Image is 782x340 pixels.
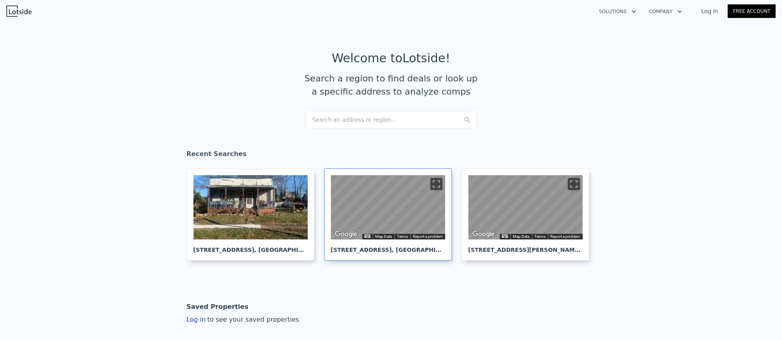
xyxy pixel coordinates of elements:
button: Solutions [593,4,643,19]
button: Map Data [375,234,392,239]
div: Street View [331,175,445,239]
button: Keyboard shortcuts [502,234,507,238]
img: Lotside [6,6,32,17]
a: Open this area in Google Maps (opens a new window) [470,229,497,239]
button: Toggle fullscreen view [568,178,580,190]
a: Map [STREET_ADDRESS], [GEOGRAPHIC_DATA] [324,168,458,261]
button: Map Data [513,234,529,239]
span: to see your saved properties [206,316,299,323]
div: Search a region to find deals or look up a specific address to analyze comps [302,72,481,98]
div: Welcome to Lotside ! [332,51,450,65]
div: Log in [187,315,299,324]
button: Toggle fullscreen view [430,178,442,190]
div: Map [331,175,445,239]
img: Google [470,229,497,239]
a: Report a problem [550,234,580,239]
a: Log In [692,7,728,15]
button: Company [643,4,688,19]
div: Recent Searches [187,143,596,168]
div: [STREET_ADDRESS] , [GEOGRAPHIC_DATA] [331,239,445,254]
a: Map [STREET_ADDRESS][PERSON_NAME], [GEOGRAPHIC_DATA] [462,168,596,261]
a: Free Account [728,4,776,18]
a: Report a problem [413,234,443,239]
button: Keyboard shortcuts [364,234,370,238]
img: Google [333,229,359,239]
a: Terms (opens in new tab) [397,234,408,239]
div: Saved Properties [187,299,249,315]
a: Terms (opens in new tab) [534,234,545,239]
div: Search an address or region... [306,111,477,128]
div: [STREET_ADDRESS] , [GEOGRAPHIC_DATA] [193,239,308,254]
a: Open this area in Google Maps (opens a new window) [333,229,359,239]
div: Street View [468,175,583,239]
div: Map [468,175,583,239]
a: [STREET_ADDRESS], [GEOGRAPHIC_DATA] [187,168,321,261]
div: [STREET_ADDRESS][PERSON_NAME] , [GEOGRAPHIC_DATA] [468,239,583,254]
